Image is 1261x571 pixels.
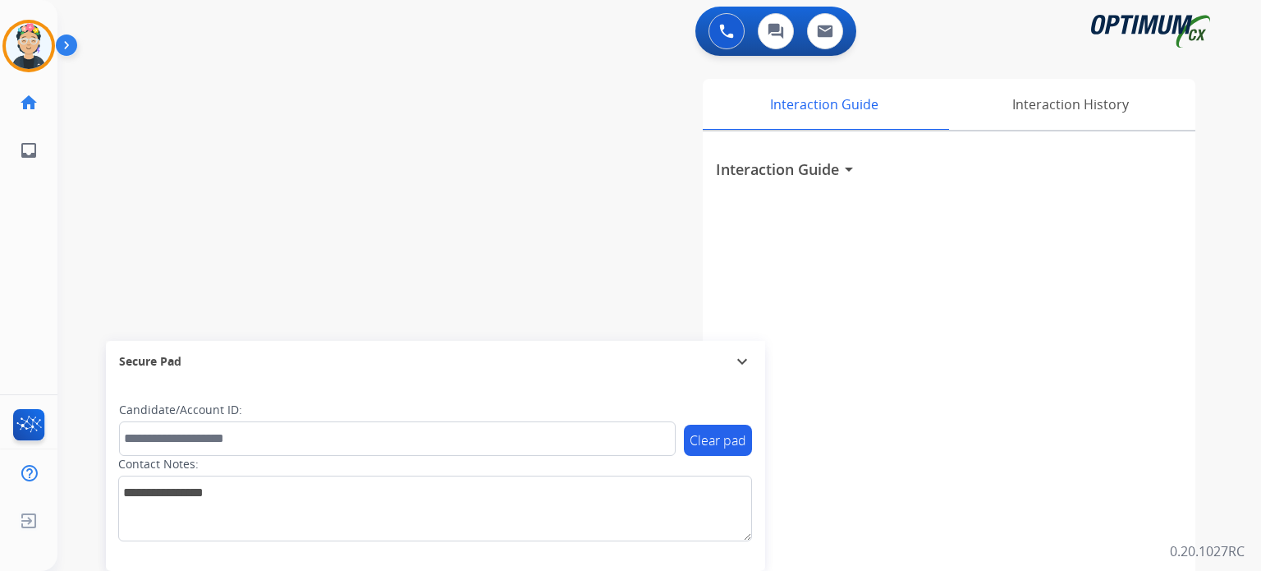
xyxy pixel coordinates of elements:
mat-icon: inbox [19,140,39,160]
label: Contact Notes: [118,456,199,472]
mat-icon: expand_more [732,352,752,371]
div: Interaction History [945,79,1195,130]
div: Interaction Guide [703,79,945,130]
h3: Interaction Guide [716,158,839,181]
img: avatar [6,23,52,69]
button: Clear pad [684,425,752,456]
p: 0.20.1027RC [1170,541,1245,561]
mat-icon: arrow_drop_down [839,159,859,179]
span: Secure Pad [119,353,181,370]
mat-icon: home [19,93,39,113]
label: Candidate/Account ID: [119,402,242,418]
